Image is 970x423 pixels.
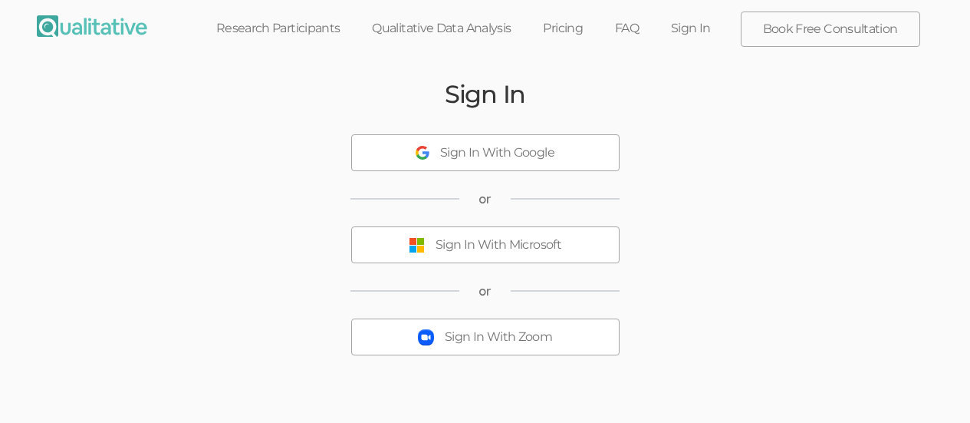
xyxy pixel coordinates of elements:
img: Qualitative [37,15,147,37]
a: Book Free Consultation [741,12,919,46]
span: or [478,190,492,208]
a: Qualitative Data Analysis [356,12,527,45]
a: Pricing [527,12,599,45]
img: Sign In With Microsoft [409,237,425,253]
img: Sign In With Zoom [418,329,434,345]
a: Research Participants [200,12,357,45]
div: Sign In With Google [440,144,554,162]
button: Sign In With Microsoft [351,226,620,263]
span: or [478,283,492,300]
img: Sign In With Google [416,146,429,160]
a: FAQ [599,12,655,45]
a: Sign In [655,12,727,45]
h2: Sign In [445,81,525,107]
button: Sign In With Google [351,134,620,171]
button: Sign In With Zoom [351,319,620,355]
div: Sign In With Microsoft [436,236,561,254]
div: Sign In With Zoom [445,329,552,346]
